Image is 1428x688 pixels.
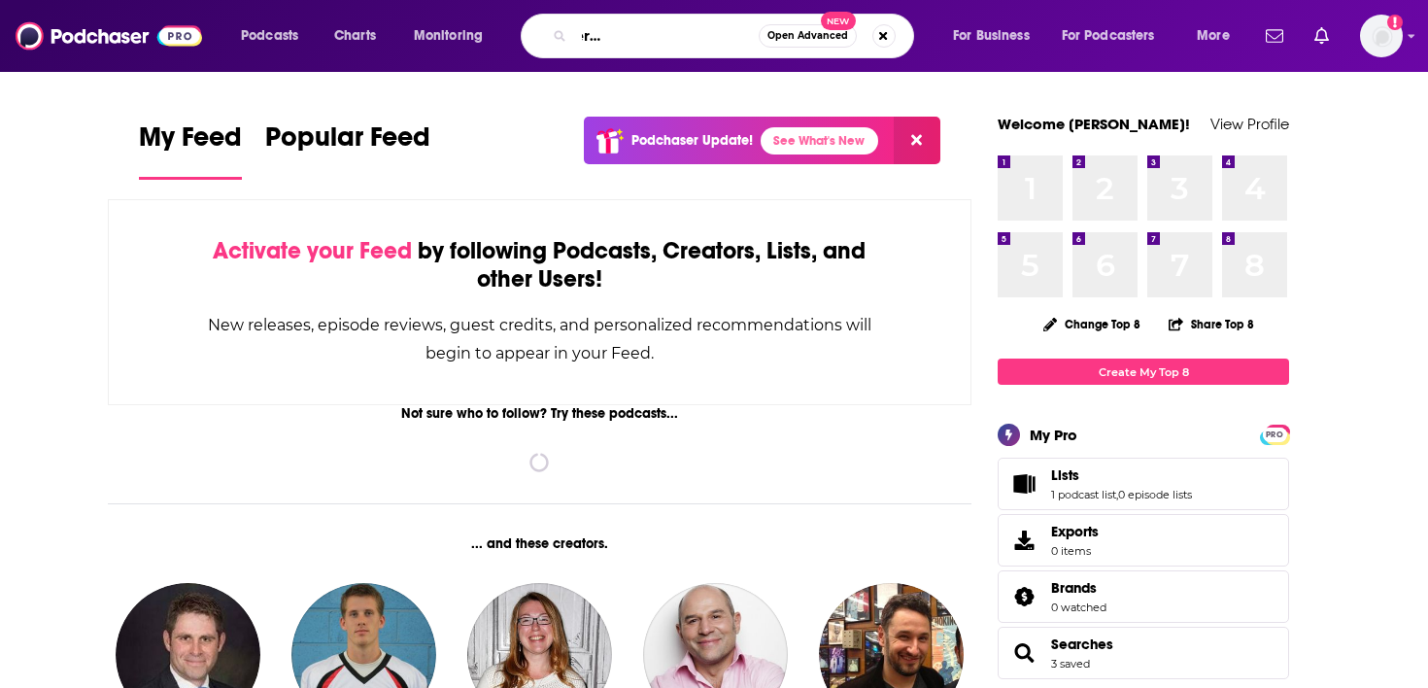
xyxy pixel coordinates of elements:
a: View Profile [1210,115,1289,133]
a: Brands [1004,583,1043,610]
div: by following Podcasts, Creators, Lists, and other Users! [206,237,873,293]
a: Show notifications dropdown [1307,19,1337,52]
span: Exports [1004,527,1043,554]
a: Create My Top 8 [998,359,1289,385]
div: Search podcasts, credits, & more... [539,14,933,58]
button: Show profile menu [1360,15,1403,57]
a: 3 saved [1051,657,1090,671]
button: open menu [939,20,1054,52]
a: Charts [322,20,388,52]
span: Podcasts [241,22,298,50]
span: New [821,12,856,30]
a: Searches [1051,636,1113,653]
span: More [1197,22,1230,50]
span: My Feed [139,120,242,165]
img: Podchaser - Follow, Share and Rate Podcasts [16,17,202,54]
img: User Profile [1360,15,1403,57]
span: 0 items [1051,544,1099,558]
span: Activate your Feed [213,236,412,265]
a: 0 watched [1051,601,1106,614]
p: Podchaser Update! [631,132,753,149]
span: Brands [998,570,1289,623]
span: Lists [1051,466,1079,484]
a: My Feed [139,120,242,180]
a: Welcome [PERSON_NAME]! [998,115,1190,133]
a: Popular Feed [265,120,430,180]
a: Show notifications dropdown [1258,19,1291,52]
span: Logged in as danikarchmer [1360,15,1403,57]
input: Search podcasts, credits, & more... [574,20,759,52]
span: Lists [998,458,1289,510]
span: Open Advanced [767,31,848,41]
a: Lists [1051,466,1192,484]
a: 0 episode lists [1118,488,1192,501]
a: PRO [1263,427,1286,441]
button: open menu [1183,20,1254,52]
span: PRO [1263,428,1286,442]
button: open menu [400,20,508,52]
span: Charts [334,22,376,50]
span: Exports [1051,523,1099,540]
span: , [1116,488,1118,501]
div: ... and these creators. [108,535,971,552]
div: My Pro [1030,426,1077,444]
a: Searches [1004,639,1043,667]
button: Open AdvancedNew [759,24,857,48]
div: New releases, episode reviews, guest credits, and personalized recommendations will begin to appe... [206,311,873,367]
button: open menu [1049,20,1183,52]
button: Share Top 8 [1168,305,1255,343]
span: For Podcasters [1062,22,1155,50]
a: Exports [998,514,1289,567]
div: Not sure who to follow? Try these podcasts... [108,405,971,422]
a: 1 podcast list [1051,488,1116,501]
span: Searches [998,627,1289,679]
span: Monitoring [414,22,483,50]
button: Change Top 8 [1032,312,1152,336]
a: Lists [1004,470,1043,498]
span: Brands [1051,579,1097,597]
a: See What's New [761,127,878,155]
span: Popular Feed [265,120,430,165]
svg: Add a profile image [1387,15,1403,30]
span: For Business [953,22,1030,50]
a: Brands [1051,579,1106,597]
button: open menu [227,20,323,52]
